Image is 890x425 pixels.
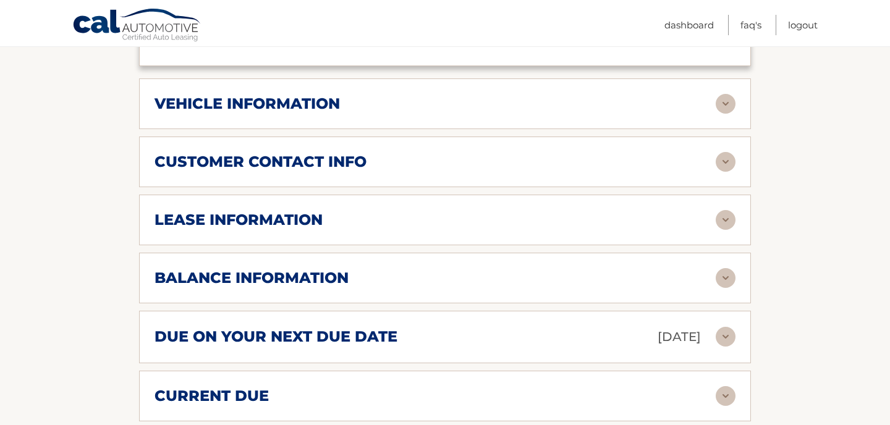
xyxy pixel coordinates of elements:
[788,15,818,35] a: Logout
[716,94,735,114] img: accordion-rest.svg
[716,327,735,347] img: accordion-rest.svg
[155,387,269,405] h2: current due
[155,95,340,113] h2: vehicle information
[155,153,367,171] h2: customer contact info
[155,269,349,287] h2: balance information
[658,326,701,348] p: [DATE]
[716,152,735,172] img: accordion-rest.svg
[716,386,735,406] img: accordion-rest.svg
[740,15,761,35] a: FAQ's
[155,327,397,346] h2: due on your next due date
[664,15,714,35] a: Dashboard
[716,210,735,230] img: accordion-rest.svg
[72,8,202,44] a: Cal Automotive
[155,211,323,229] h2: lease information
[716,268,735,288] img: accordion-rest.svg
